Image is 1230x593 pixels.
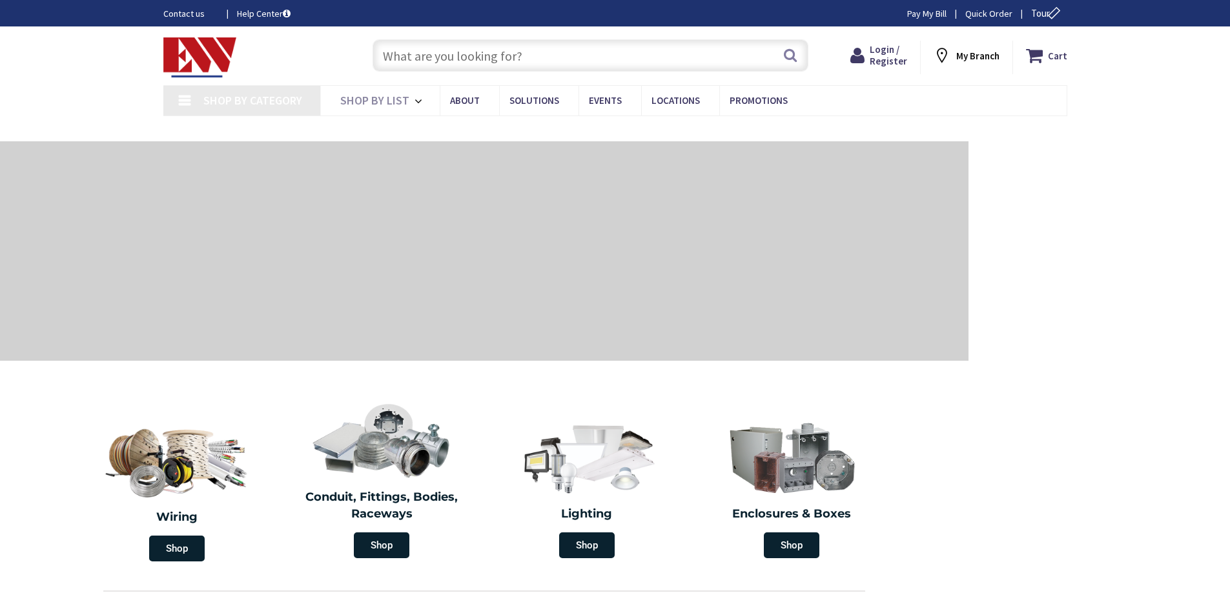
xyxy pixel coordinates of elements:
[907,7,947,20] a: Pay My Bill
[933,44,999,67] div: My Branch
[163,7,216,20] a: Contact us
[487,413,686,565] a: Lighting Shop
[699,506,885,523] h2: Enclosures & Boxes
[589,94,622,106] span: Events
[203,93,302,108] span: Shop By Category
[730,94,788,106] span: Promotions
[870,43,907,67] span: Login / Register
[1048,44,1067,67] strong: Cart
[340,93,409,108] span: Shop By List
[693,413,892,565] a: Enclosures & Boxes Shop
[289,489,475,522] h2: Conduit, Fittings, Bodies, Raceways
[965,7,1012,20] a: Quick Order
[81,509,273,526] h2: Wiring
[1031,7,1064,19] span: Tour
[74,413,280,568] a: Wiring Shop
[450,94,480,106] span: About
[559,532,615,558] span: Shop
[373,39,808,72] input: What are you looking for?
[149,536,205,561] span: Shop
[354,532,409,558] span: Shop
[237,7,291,20] a: Help Center
[163,37,237,77] img: Electrical Wholesalers, Inc.
[283,396,482,565] a: Conduit, Fittings, Bodies, Raceways Shop
[509,94,559,106] span: Solutions
[651,94,700,106] span: Locations
[850,44,907,67] a: Login / Register
[764,532,819,558] span: Shop
[1026,44,1067,67] a: Cart
[956,50,999,62] strong: My Branch
[494,506,680,523] h2: Lighting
